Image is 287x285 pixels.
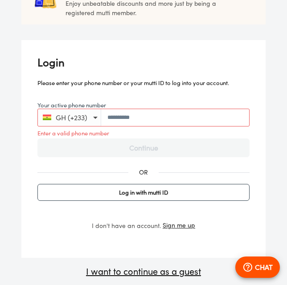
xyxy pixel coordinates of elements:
[37,77,249,88] p: Please enter your phone number or your mutti ID to log into your account.
[163,220,195,231] button: Sign me up
[21,265,265,278] p: I want to continue as a guest
[37,101,106,110] label: Your active phone number
[41,187,245,198] span: Log in with mutti ID
[134,163,153,182] div: OR
[37,54,249,70] p: Login
[39,111,98,124] button: GH (+233)
[37,220,249,231] div: I don't have an account.
[37,128,249,138] p: Enter a valid phone number
[235,256,280,278] button: CHAT
[255,262,273,273] p: CHAT
[37,184,249,201] button: Log in with mutti ID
